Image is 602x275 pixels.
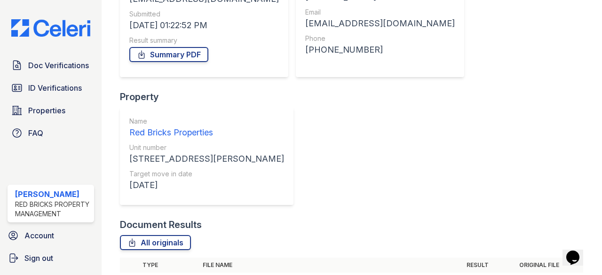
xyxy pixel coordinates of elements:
div: Property [120,90,301,103]
span: Properties [28,105,65,116]
th: Result [463,258,515,273]
span: ID Verifications [28,82,82,94]
div: Red Bricks Properties [129,126,284,139]
div: [PERSON_NAME] [15,189,90,200]
iframe: chat widget [562,237,593,266]
a: Account [4,226,98,245]
div: [STREET_ADDRESS][PERSON_NAME] [129,152,284,165]
div: [PHONE_NUMBER] [305,43,455,56]
span: FAQ [28,127,43,139]
div: Document Results [120,218,202,231]
a: ID Verifications [8,79,94,97]
img: CE_Logo_Blue-a8612792a0a2168367f1c8372b55b34899dd931a85d93a1a3d3e32e68fde9ad4.png [4,19,98,37]
div: Email [305,8,455,17]
a: Sign out [4,249,98,267]
a: Name Red Bricks Properties [129,117,284,139]
div: Submitted [129,9,279,19]
div: Target move in date [129,169,284,179]
div: [DATE] 01:22:52 PM [129,19,279,32]
a: Summary PDF [129,47,208,62]
span: Doc Verifications [28,60,89,71]
div: Result summary [129,36,279,45]
div: Name [129,117,284,126]
a: Properties [8,101,94,120]
a: FAQ [8,124,94,142]
span: Sign out [24,252,53,264]
div: Unit number [129,143,284,152]
th: Type [139,258,199,273]
div: [EMAIL_ADDRESS][DOMAIN_NAME] [305,17,455,30]
th: Original file [515,258,583,273]
a: All originals [120,235,191,250]
span: Account [24,230,54,241]
div: Phone [305,34,455,43]
div: Red Bricks Property Management [15,200,90,219]
a: Doc Verifications [8,56,94,75]
div: [DATE] [129,179,284,192]
th: File name [199,258,463,273]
